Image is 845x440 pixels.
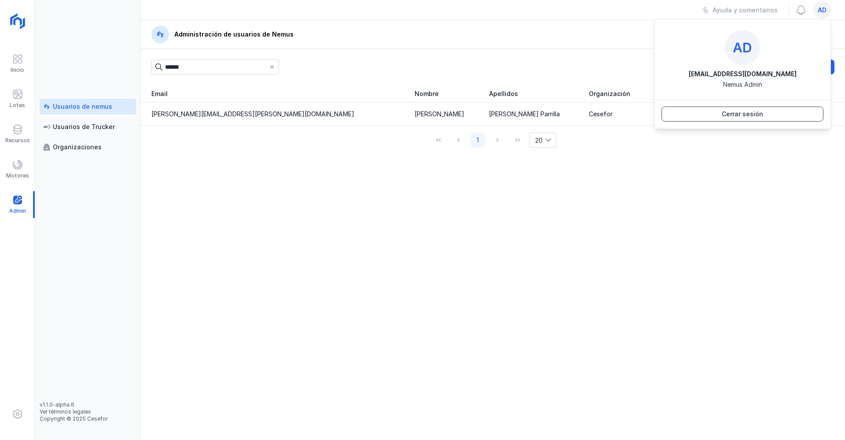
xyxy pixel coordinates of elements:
[10,102,25,109] div: Lotes
[530,133,545,147] span: Rows per page
[713,6,778,15] span: Ayuda y comentarios
[470,133,485,148] button: Page 1
[484,103,584,126] td: [PERSON_NAME] Parrilla
[409,103,483,126] td: [PERSON_NAME]
[696,3,783,18] button: Ayuda y comentarios
[723,80,762,89] div: Nemus Admin
[733,40,752,55] span: ad
[40,408,91,415] a: Ver términos legales
[151,89,168,98] span: Email
[174,30,294,39] div: Administración de usuarios de Nemus
[6,172,29,179] div: Motores
[818,6,827,15] span: ad
[489,89,518,98] span: Apellidos
[40,119,136,135] a: Usuarios de Trucker
[40,139,136,155] a: Organizaciones
[11,67,24,74] div: Inicio
[7,10,29,32] img: logoRight.svg
[584,103,658,126] td: Cesefor
[661,107,823,122] button: Cerrar sesión
[53,122,115,131] div: Usuarios de Trucker
[40,99,136,115] a: Usuarios de nemus
[415,89,439,98] span: Nombre
[53,143,102,152] div: Organizaciones
[40,401,136,408] div: v1.1.0-alpha.6
[667,110,818,118] span: Cerrar sesión
[141,103,409,126] td: [PERSON_NAME][EMAIL_ADDRESS][PERSON_NAME][DOMAIN_NAME]
[40,415,136,422] div: Copyright © 2025 Cesefor
[689,70,797,78] div: [EMAIL_ADDRESS][DOMAIN_NAME]
[5,137,30,144] div: Recursos
[589,89,630,98] span: Organización
[53,102,112,111] div: Usuarios de nemus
